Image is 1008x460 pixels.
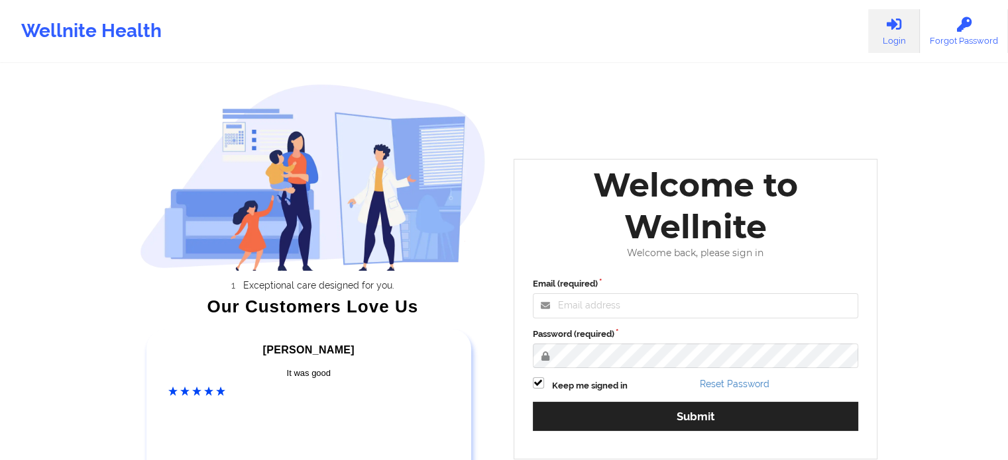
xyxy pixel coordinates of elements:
div: Welcome back, please sign in [524,248,868,259]
span: [PERSON_NAME] [263,344,355,355]
input: Email address [533,293,859,318]
a: Login [868,9,920,53]
label: Email (required) [533,277,859,291]
div: Our Customers Love Us [140,300,486,313]
a: Forgot Password [920,9,1008,53]
li: Exceptional care designed for you. [152,280,486,291]
label: Keep me signed in [552,379,628,392]
div: It was good [168,367,449,380]
a: Reset Password [700,379,769,389]
label: Password (required) [533,328,859,341]
img: wellnite-auth-hero_200.c722682e.png [140,83,486,271]
div: Welcome to Wellnite [524,164,868,248]
button: Submit [533,402,859,430]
